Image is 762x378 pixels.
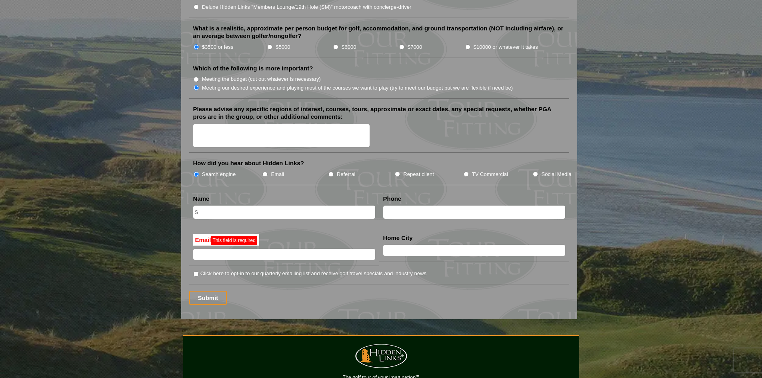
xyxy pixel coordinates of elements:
label: $6000 [342,43,356,51]
label: $7000 [408,43,422,51]
label: Click here to opt-in to our quarterly emailing list and receive golf travel specials and industry... [200,270,426,278]
label: Social Media [541,170,571,178]
label: $3500 or less [202,43,234,51]
label: Home City [383,234,413,242]
label: TV Commercial [472,170,508,178]
label: Meeting our desired experience and playing most of the courses we want to play (try to meet our b... [202,84,513,92]
label: $5000 [276,43,290,51]
label: Email [193,234,259,246]
label: Deluxe Hidden Links "Members Lounge/19th Hole (SM)" motorcoach with concierge-driver [202,3,412,11]
label: Name [193,195,210,203]
label: Phone [383,195,402,203]
label: Email [271,170,284,178]
label: Repeat client [403,170,434,178]
span: This field is required [213,238,256,243]
label: Please advise any specific regions of interest, courses, tours, approximate or exact dates, any s... [193,105,565,121]
label: $10000 or whatever it takes [474,43,538,51]
label: Referral [337,170,356,178]
label: Meeting the budget (cut out whatever is necessary) [202,75,321,83]
label: Search engine [202,170,236,178]
label: Which of the following is more important? [193,64,313,72]
label: How did you hear about Hidden Links? [193,159,304,167]
label: What is a realistic, approximate per person budget for golf, accommodation, and ground transporta... [193,24,565,40]
input: Submit [189,291,227,305]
